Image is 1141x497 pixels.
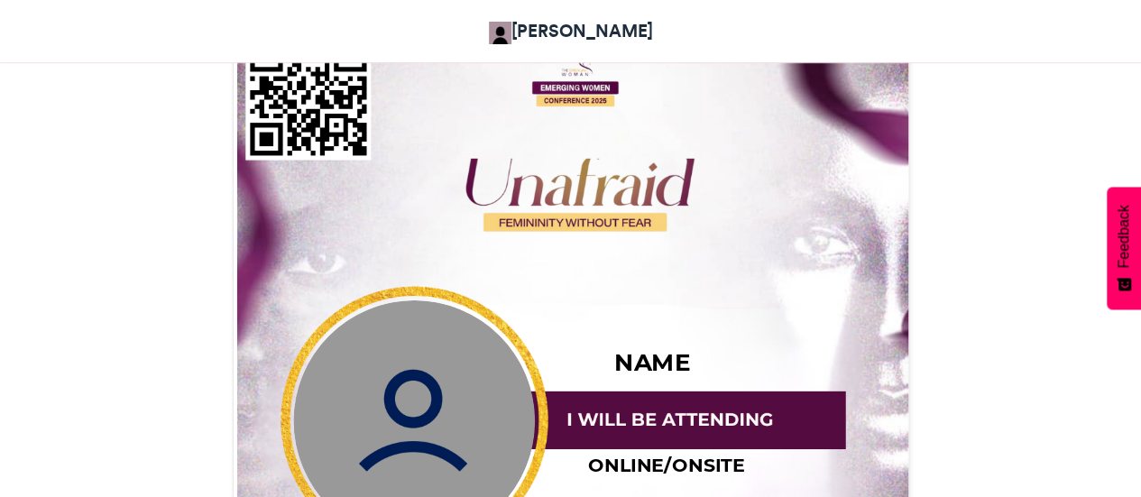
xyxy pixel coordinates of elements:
button: Feedback - Show survey [1107,187,1141,309]
div: NAME [483,346,821,380]
img: 1758876291.48-a734bb205d9370d72a2667bfb0d40199c70537b8.jpeg [245,34,371,160]
span: Feedback [1116,205,1132,268]
img: Theresa Adekunle [489,22,511,44]
a: [PERSON_NAME] [489,18,653,44]
div: ONLINE/ONSITE [497,453,834,479]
